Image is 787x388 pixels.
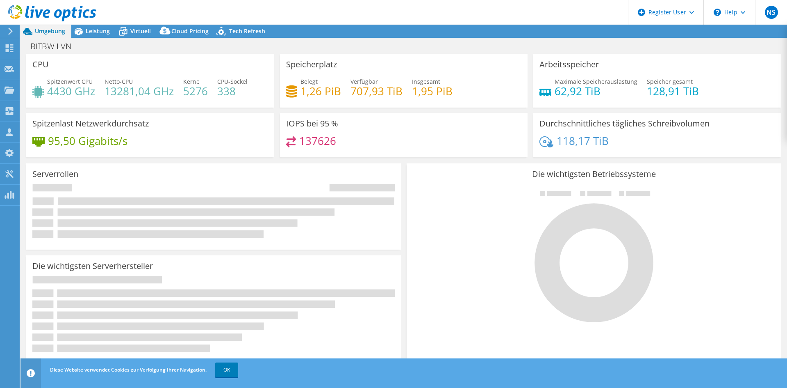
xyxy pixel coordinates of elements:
[412,87,453,96] h4: 1,95 PiB
[555,87,637,96] h4: 62,92 TiB
[555,78,637,85] span: Maximale Speicherauslastung
[714,9,721,16] svg: \n
[27,42,84,51] h1: BITBW LVN
[48,136,127,145] h4: 95,50 Gigabits/s
[299,136,336,145] h4: 137626
[130,27,151,35] span: Virtuell
[215,363,238,377] a: OK
[32,262,153,271] h3: Die wichtigsten Serverhersteller
[647,87,699,96] h4: 128,91 TiB
[229,27,265,35] span: Tech Refresh
[47,78,93,85] span: Spitzenwert CPU
[286,119,338,128] h3: IOPS bei 95 %
[183,87,208,96] h4: 5276
[171,27,209,35] span: Cloud Pricing
[300,78,318,85] span: Belegt
[47,87,95,96] h4: 4430 GHz
[32,60,49,69] h3: CPU
[35,27,65,35] span: Umgebung
[32,170,78,179] h3: Serverrollen
[539,60,599,69] h3: Arbeitsspeicher
[539,119,710,128] h3: Durchschnittliches tägliches Schreibvolumen
[217,87,248,96] h4: 338
[183,78,200,85] span: Kerne
[647,78,693,85] span: Speicher gesamt
[413,170,775,179] h3: Die wichtigsten Betriebssysteme
[32,119,149,128] h3: Spitzenlast Netzwerkdurchsatz
[105,78,133,85] span: Netto-CPU
[765,6,778,19] span: NS
[350,78,378,85] span: Verfügbar
[286,60,337,69] h3: Speicherplatz
[412,78,440,85] span: Insgesamt
[217,78,248,85] span: CPU-Sockel
[300,87,341,96] h4: 1,26 PiB
[50,366,207,373] span: Diese Website verwendet Cookies zur Verfolgung Ihrer Navigation.
[105,87,174,96] h4: 13281,04 GHz
[86,27,110,35] span: Leistung
[557,136,609,145] h4: 118,17 TiB
[350,87,403,96] h4: 707,93 TiB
